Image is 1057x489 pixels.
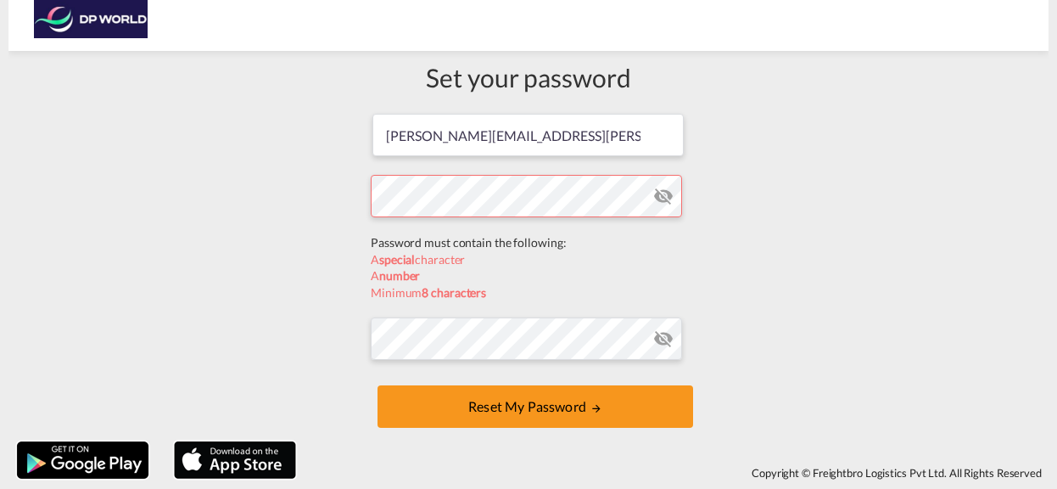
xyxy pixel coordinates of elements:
[172,440,298,481] img: apple.png
[305,458,1049,487] div: Copyright © Freightbro Logistics Pvt Ltd. All Rights Reserved
[372,114,684,156] input: Email address
[15,440,150,481] img: google.png
[371,251,686,268] div: A character
[371,59,686,95] div: Set your password
[422,285,486,300] b: 8 characters
[371,284,686,301] div: Minimum
[371,234,686,251] div: Password must contain the following:
[371,267,686,284] div: A
[379,268,420,283] b: number
[377,385,693,428] button: UPDATE MY PASSWORD
[653,186,674,206] md-icon: icon-eye-off
[653,329,674,349] md-icon: icon-eye-off
[379,252,415,267] b: special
